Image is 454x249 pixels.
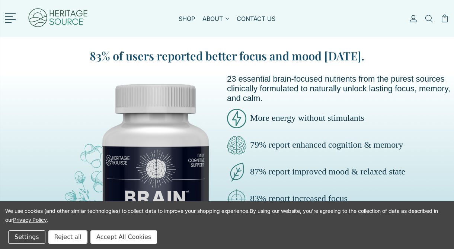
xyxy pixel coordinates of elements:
[237,15,275,32] a: CONTACT US
[227,136,246,155] img: brain-boost-clarity.png
[5,208,438,223] span: We use cookies (and other similar technologies) to collect data to improve your shopping experien...
[90,230,157,244] button: Accept All Cookies
[227,109,246,128] img: brain-boost-energy.png
[28,4,89,34] img: Heritage Source
[179,15,195,32] a: SHOP
[227,189,454,209] p: 83% report increased focus
[48,230,87,244] button: Reject all
[227,109,454,128] p: More energy without stimulants
[227,136,454,155] p: 79% report enhanced cognition & memory
[227,189,246,209] img: brain-boost-clinically-focus.png
[227,163,246,182] img: brain-boost-natural-pure.png
[227,74,454,103] p: 23 essential brain-focused nutrients from the purest sources clinically formulated to naturally u...
[202,15,229,32] a: ABOUT
[8,230,45,244] button: Settings
[227,163,454,182] p: 87% report improved mood & relaxed state
[60,48,394,64] blockquote: 83% of users reported better focus and mood [DATE].
[13,217,47,223] a: Privacy Policy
